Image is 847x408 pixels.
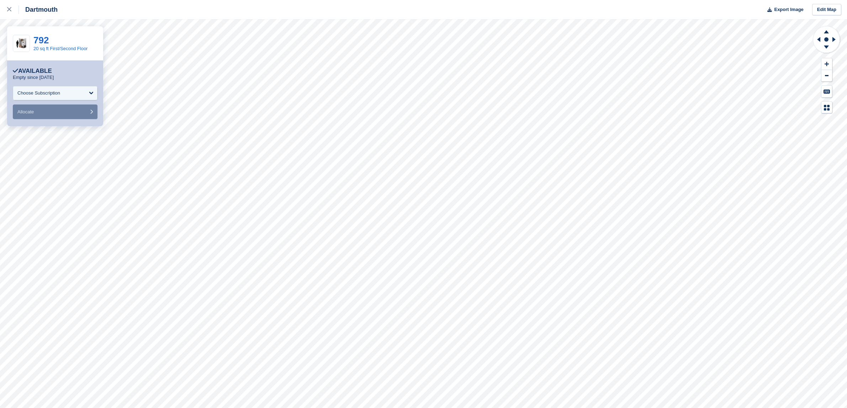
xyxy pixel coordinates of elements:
[33,46,88,51] a: 20 sq ft First/Second Floor
[763,4,804,16] button: Export Image
[19,5,58,14] div: Dartmouth
[13,75,54,80] p: Empty since [DATE]
[821,58,832,70] button: Zoom In
[821,102,832,113] button: Map Legend
[821,70,832,82] button: Zoom Out
[13,37,30,50] img: 20-sqft-unit.jpg
[33,35,49,45] a: 792
[13,104,97,119] button: Allocate
[13,68,52,75] div: Available
[17,109,34,114] span: Allocate
[812,4,841,16] a: Edit Map
[774,6,803,13] span: Export Image
[821,86,832,97] button: Keyboard Shortcuts
[17,90,60,97] div: Choose Subscription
